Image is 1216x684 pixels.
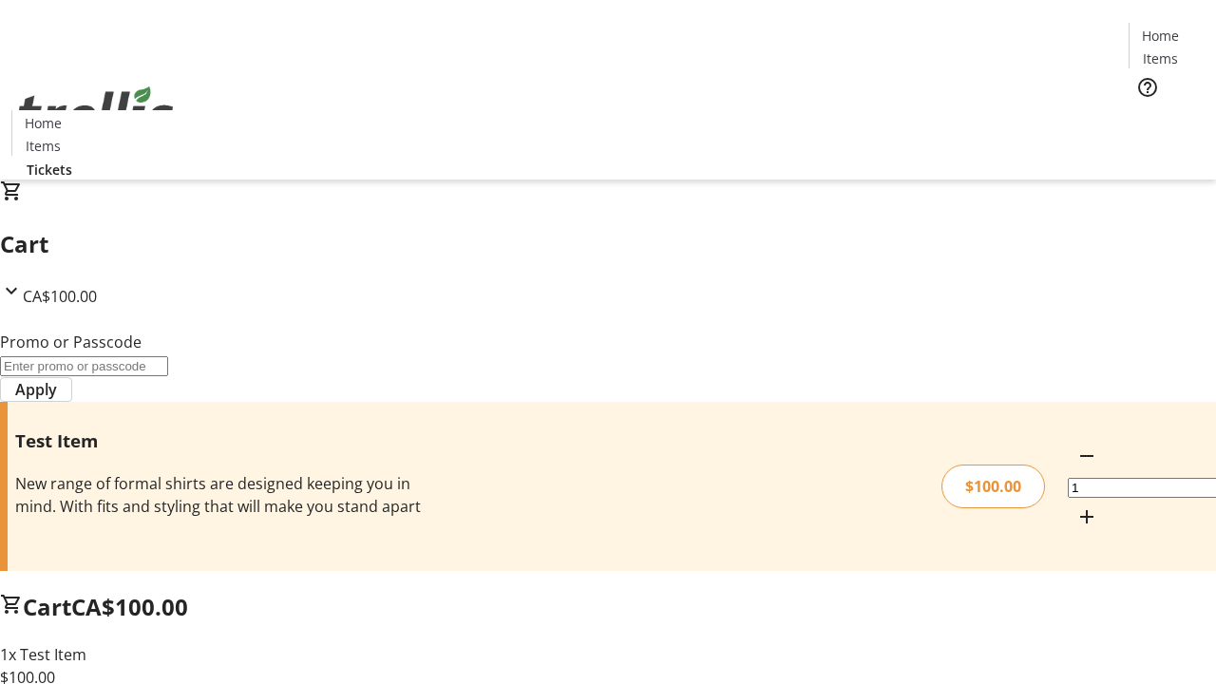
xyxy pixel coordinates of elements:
[12,113,73,133] a: Home
[1130,48,1190,68] a: Items
[1129,68,1167,106] button: Help
[71,591,188,622] span: CA$100.00
[1143,48,1178,68] span: Items
[941,465,1045,508] div: $100.00
[23,286,97,307] span: CA$100.00
[12,136,73,156] a: Items
[1129,110,1205,130] a: Tickets
[26,136,61,156] span: Items
[1142,26,1179,46] span: Home
[11,66,180,161] img: Orient E2E Organization 62PuBA5FJd's Logo
[1130,26,1190,46] a: Home
[11,160,87,180] a: Tickets
[25,113,62,133] span: Home
[15,427,430,454] h3: Test Item
[1068,498,1106,536] button: Increment by one
[1068,437,1106,475] button: Decrement by one
[15,472,430,518] div: New range of formal shirts are designed keeping you in mind. With fits and styling that will make...
[15,378,57,401] span: Apply
[27,160,72,180] span: Tickets
[1144,110,1189,130] span: Tickets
